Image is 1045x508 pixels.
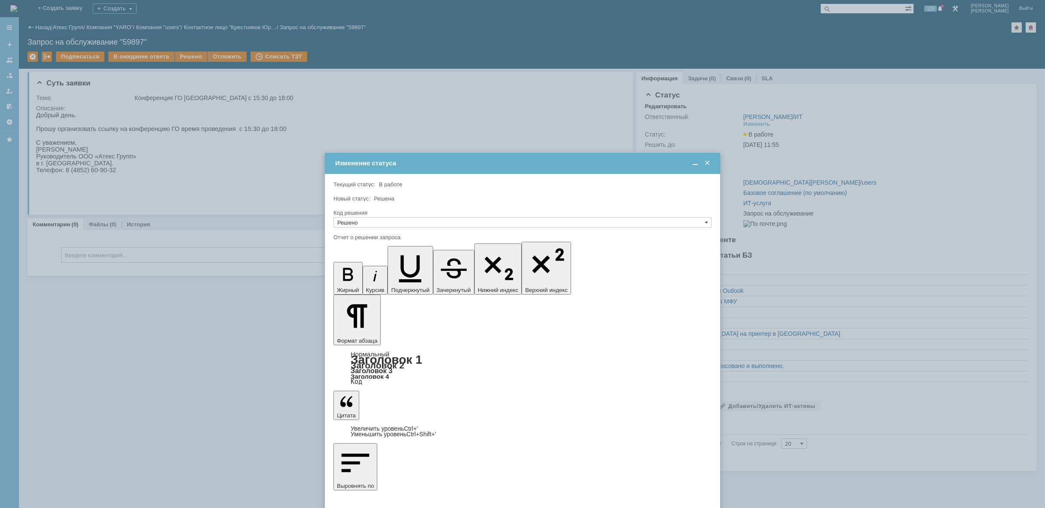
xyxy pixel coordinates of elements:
[333,391,359,420] button: Цитата
[333,262,363,295] button: Жирный
[333,351,712,385] div: Формат абзаца
[351,373,389,380] a: Заголовок 4
[437,287,471,293] span: Зачеркнутый
[351,353,422,366] a: Заголовок 1
[351,367,392,374] a: Заголовок 3
[333,443,377,490] button: Выровнять по
[522,242,571,295] button: Верхний индекс
[337,287,359,293] span: Жирный
[333,426,712,437] div: Цитата
[335,159,712,167] div: Изменение статуса
[406,431,436,438] span: Ctrl+Shift+'
[391,287,429,293] span: Подчеркнутый
[404,425,418,432] span: Ctrl+'
[478,287,519,293] span: Нижний индекс
[351,425,418,432] a: Increase
[374,195,394,202] span: Решена
[333,195,370,202] label: Новый статус:
[333,210,710,216] div: Код решения
[474,243,522,295] button: Нижний индекс
[351,378,362,386] a: Код
[333,181,375,188] label: Текущий статус:
[433,250,474,295] button: Зачеркнутый
[337,483,374,489] span: Выровнять по
[525,287,568,293] span: Верхний индекс
[691,159,700,167] span: Свернуть (Ctrl + M)
[363,266,388,295] button: Курсив
[333,295,381,345] button: Формат абзаца
[337,338,377,344] span: Формат абзаца
[379,181,402,188] span: В работе
[351,360,404,370] a: Заголовок 2
[703,159,712,167] span: Закрыть
[366,287,385,293] span: Курсив
[388,246,433,295] button: Подчеркнутый
[337,412,356,419] span: Цитата
[351,431,436,438] a: Decrease
[333,234,710,240] div: Отчет о решении запроса
[351,350,389,358] a: Нормальный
